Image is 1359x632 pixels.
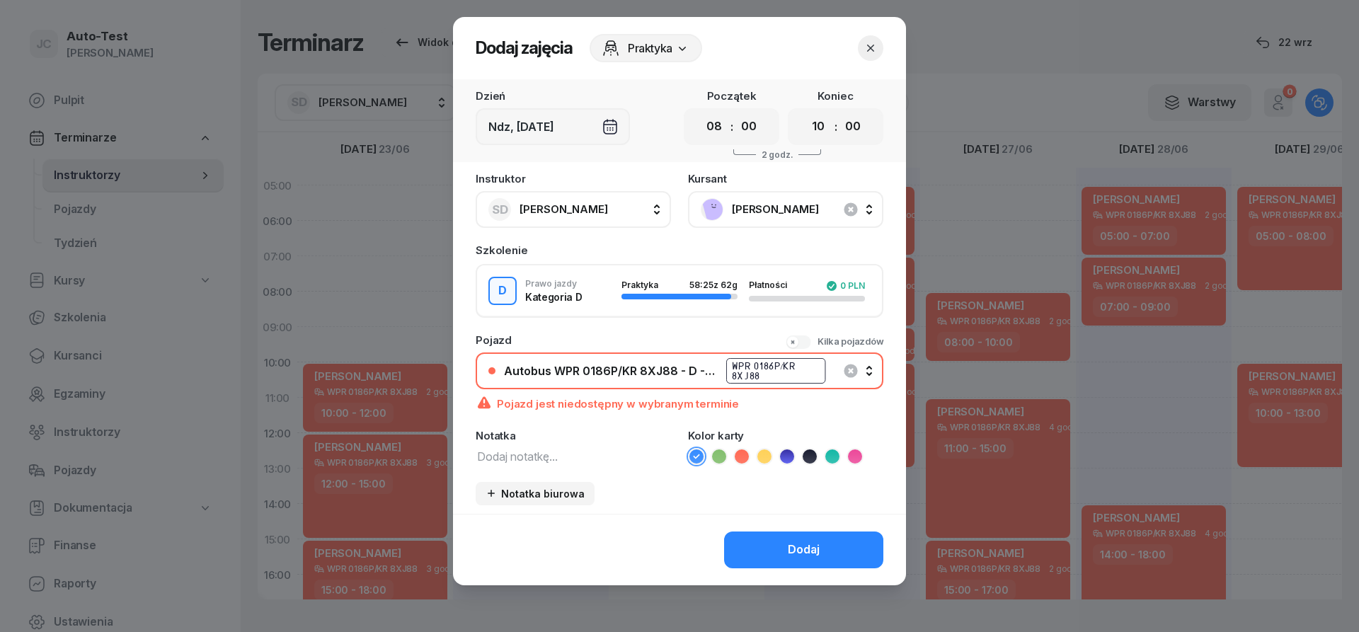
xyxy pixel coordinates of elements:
h2: Dodaj zajęcia [476,37,573,59]
span: SD [492,204,508,216]
span: Praktyka [628,40,672,57]
div: Płatności [749,280,796,292]
div: Notatka biurowa [486,488,585,500]
button: Dodaj [724,532,883,568]
span: Praktyka [621,280,658,290]
div: Autobus WPR 0186P/KR 8XJ88 - D - Szef [504,365,718,377]
button: Autobus WPR 0186P/KR 8XJ88 - D - SzefWPR 0186P/KR 8XJ88 [476,352,883,389]
div: 0 PLN [826,280,865,292]
div: Pojazd jest niedostępny w wybranym terminie [476,389,883,413]
button: Notatka biurowa [476,482,595,505]
div: Dodaj [788,541,820,559]
span: [PERSON_NAME] [520,202,608,216]
div: : [835,118,837,135]
div: : [730,118,733,135]
div: 58:25 z 62g [689,280,738,289]
div: WPR 0186P/KR 8XJ88 [726,358,825,384]
button: SD[PERSON_NAME] [476,191,671,228]
div: Kilka pojazdów [818,335,883,349]
button: Kilka pojazdów [786,335,883,349]
button: DPrawo jazdyKategoria DPraktyka58:25z 62gPłatności0 PLN [477,265,882,316]
span: [PERSON_NAME] [732,200,871,219]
